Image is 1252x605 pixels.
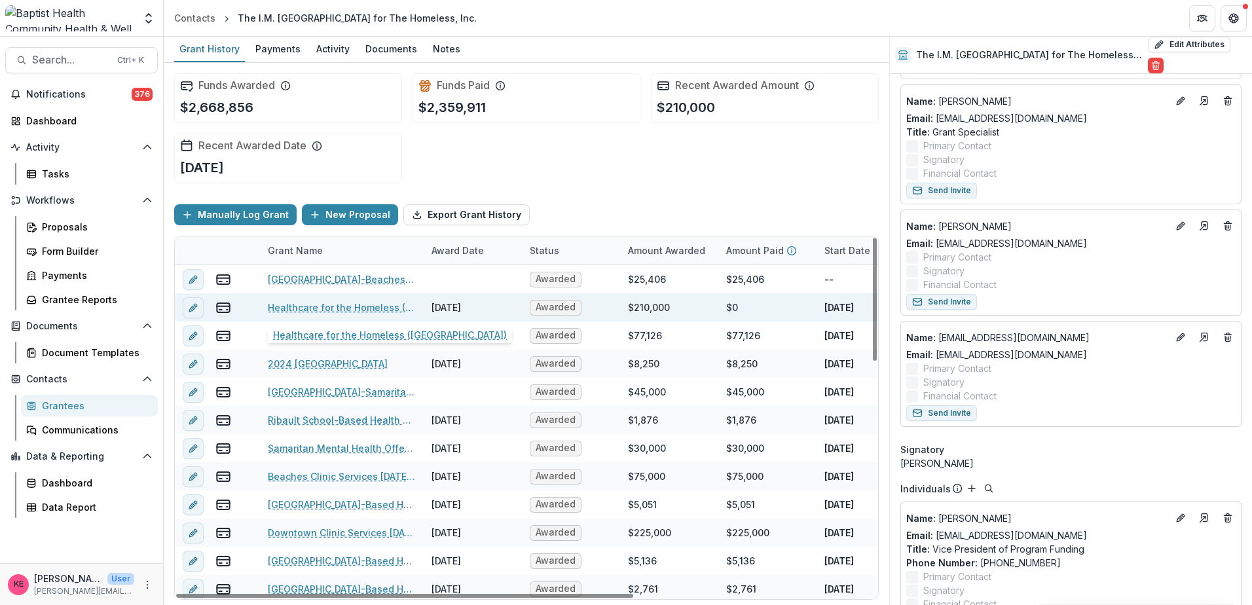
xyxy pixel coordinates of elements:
button: edit [183,325,204,346]
div: Start Date [817,236,915,265]
div: $225,000 [628,526,671,540]
div: Communications [42,423,147,437]
h2: Funds Awarded [198,79,275,92]
a: Name: [PERSON_NAME] [906,219,1168,233]
a: [GEOGRAPHIC_DATA]-Samaritan Mental Health Offender Program Participants-1 [268,385,416,399]
a: Name: [PERSON_NAME] [906,511,1168,525]
a: Ribault School-Based Health Center Operations [DATE] [268,413,416,427]
a: Go to contact [1194,90,1215,111]
a: Documents [360,37,422,62]
button: Search... [5,47,158,73]
a: Form Builder [21,240,158,262]
button: Open Workflows [5,190,158,211]
p: [DATE] [180,158,224,177]
button: Edit [1173,93,1188,109]
p: [PERSON_NAME] [34,572,102,585]
div: Documents [360,39,422,58]
h2: The I.M. [GEOGRAPHIC_DATA] for The Homeless, Inc. [916,50,1143,61]
div: [DATE] [432,357,461,371]
button: New Proposal [302,204,398,225]
div: $2,761 [726,582,756,596]
a: Notes [428,37,466,62]
a: [GEOGRAPHIC_DATA]-Beaches Clinic [268,272,416,286]
p: [PERSON_NAME] [906,511,1168,525]
p: Amount Paid [726,244,784,257]
button: Edit Attributes [1148,37,1230,52]
button: Send Invite [906,405,977,421]
span: Primary Contact [923,570,991,583]
h2: Funds Paid [437,79,490,92]
button: Manually Log Grant [174,204,297,225]
span: Contacts [26,374,137,385]
div: [DATE] [432,498,461,511]
div: Notes [428,39,466,58]
a: Beaches Clinic Services [DATE]-[DATE] [268,469,416,483]
div: Status [522,236,620,265]
button: view-payments [215,525,231,541]
div: $77,126 [726,329,760,342]
p: [DATE] [824,357,854,371]
div: Status [522,244,567,257]
div: $5,051 [726,498,755,511]
div: Amount Paid [718,236,817,265]
button: edit [183,269,204,290]
div: $75,000 [628,469,665,483]
span: Phone Number : [906,557,978,568]
a: Document Templates [21,342,158,363]
div: $225,000 [726,526,769,540]
div: Form Builder [42,244,147,258]
button: Add [964,481,980,496]
div: The I.M. [GEOGRAPHIC_DATA] for The Homeless, Inc. [238,11,477,25]
div: [DATE] [432,329,461,342]
button: Open Contacts [5,369,158,390]
a: Payments [21,265,158,286]
a: [GEOGRAPHIC_DATA]-Based Health Center Operations [DATE] [268,498,416,511]
div: Ctrl + K [115,53,147,67]
button: Delete [1148,58,1164,73]
a: Payments [250,37,306,62]
button: Edit [1173,510,1188,526]
div: Grantee Reports [42,293,147,306]
a: [GEOGRAPHIC_DATA]-Based Health Center Operations [DATE] [268,582,416,596]
p: [PERSON_NAME] [906,94,1168,108]
p: [DATE] [824,469,854,483]
h2: Recent Awarded Amount [675,79,799,92]
span: 376 [132,88,153,101]
p: User [107,573,134,585]
p: -- [824,272,834,286]
div: Award Date [424,244,492,257]
p: $210,000 [657,98,715,117]
span: Signatory [923,264,965,278]
div: Dashboard [26,114,147,128]
span: Email: [906,238,933,249]
button: Notifications376 [5,84,158,105]
a: Grantees [21,395,158,416]
p: [DATE] [824,526,854,540]
span: Financial Contact [923,278,997,291]
button: More [139,577,155,593]
span: Search... [32,54,109,66]
div: Grant History [174,39,245,58]
button: Search [981,481,997,496]
p: Vice President of Program Funding [906,542,1236,556]
span: Awarded [536,386,576,397]
p: [DATE] [824,441,854,455]
span: Awarded [536,527,576,538]
p: Individuals [900,482,951,496]
div: Grant Name [260,236,424,265]
button: Open Activity [5,137,158,158]
div: Payments [42,268,147,282]
div: [DATE] [432,441,461,455]
a: Name: [PERSON_NAME] [906,94,1168,108]
a: Dashboard [5,110,158,132]
div: $2,761 [628,582,658,596]
span: Financial Contact [923,389,997,403]
div: Data Report [42,500,147,514]
span: Email: [906,530,933,541]
span: Awarded [536,358,576,369]
button: Open Data & Reporting [5,446,158,467]
span: Signatory [923,583,965,597]
span: Primary Contact [923,139,991,153]
button: view-payments [215,441,231,456]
